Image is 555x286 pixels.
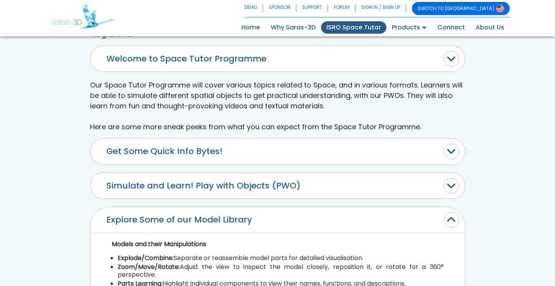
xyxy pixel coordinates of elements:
[91,173,465,199] button: Simulate and Learn! Play with Objects (PWO)
[386,21,432,34] a: Products
[118,263,444,279] li: Adjust the view to inspect the model closely, reposition it, or rotate for a 360° perspective.
[90,80,465,132] p: Our Space Tutor Programme will cover various topics related to Space, and in various formats. Lea...
[328,2,355,15] a: FORUM
[51,4,114,29] img: Saras 3D
[112,240,206,248] b: Models and their Manipulations
[321,21,386,34] a: ISRO Space Tutor
[432,21,470,34] a: Connect
[118,254,444,262] li: Separate or reassemble model parts for detailed visualisation.
[91,46,465,72] button: Welcome to Space Tutor Programme
[296,2,328,15] a: SUPPORT
[496,5,504,12] img: Switch to USA
[118,262,180,271] b: Zoom/Move/Rotate:
[355,2,406,15] a: SIGN IN / SIGN UP
[236,21,265,34] a: Home
[412,2,510,15] a: SWITCH TO [GEOGRAPHIC_DATA]
[265,21,321,34] a: Why Saras-3D
[118,253,174,262] b: Explode/Combine:
[263,2,296,15] a: SPONSOR
[470,21,510,34] a: About Us
[91,139,465,164] button: Get Some Quick Info Bytes!
[91,207,465,233] button: Explore Some of our Model Library
[244,2,263,15] a: DEMO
